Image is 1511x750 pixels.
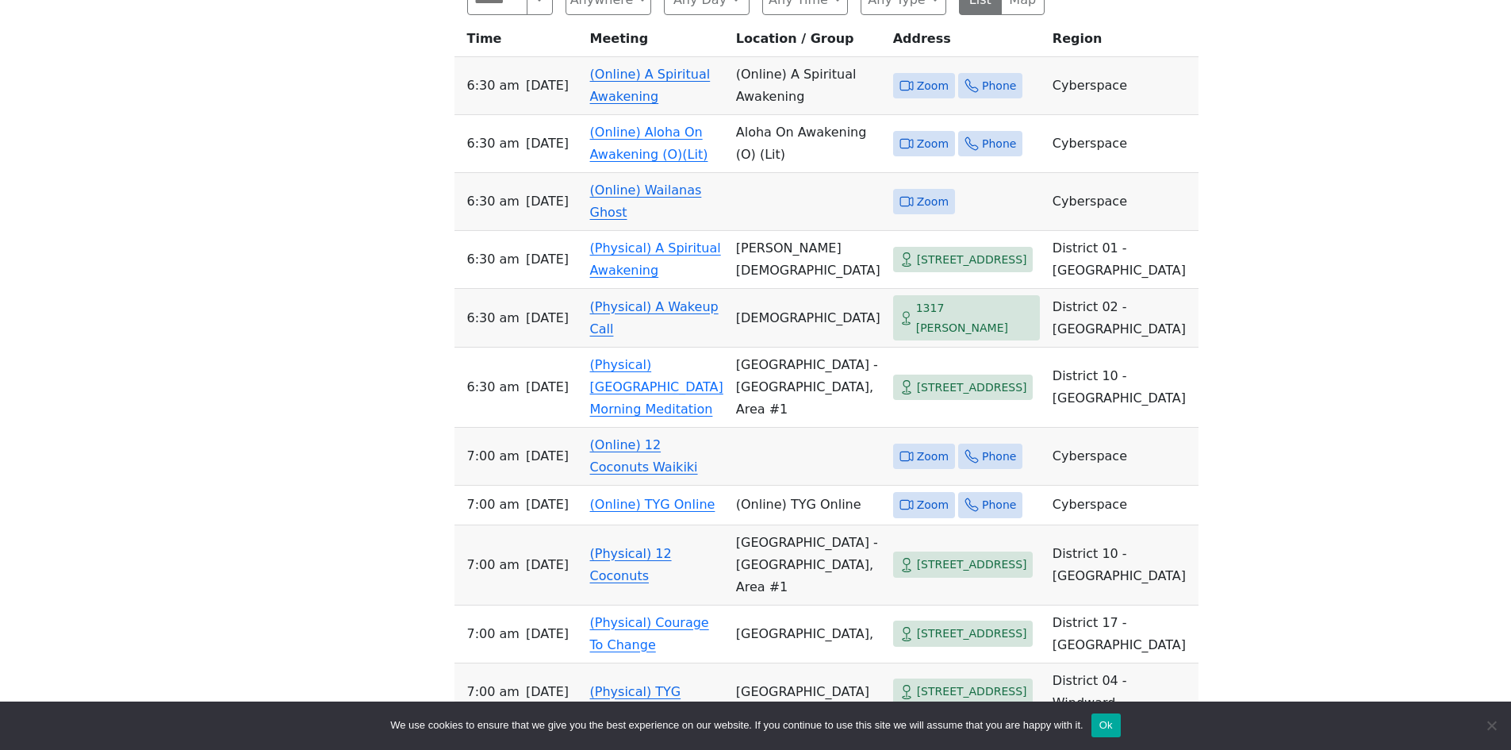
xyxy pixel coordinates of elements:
td: [PERSON_NAME][DEMOGRAPHIC_DATA] [730,231,887,289]
span: Phone [982,447,1016,467]
span: Zoom [917,495,949,515]
td: District 10 - [GEOGRAPHIC_DATA] [1046,525,1198,606]
span: [DATE] [526,494,569,516]
td: [GEOGRAPHIC_DATA] - [GEOGRAPHIC_DATA], Area #1 [730,348,887,428]
span: 6:30 AM [467,75,520,97]
td: District 02 - [GEOGRAPHIC_DATA] [1046,289,1198,348]
span: [DATE] [526,75,569,97]
span: 1317 [PERSON_NAME] [916,298,1034,337]
a: (Online) 12 Coconuts Waikiki [590,437,698,475]
span: [DATE] [526,445,569,467]
td: [GEOGRAPHIC_DATA] - [GEOGRAPHIC_DATA], Area #1 [730,525,887,606]
span: 6:30 AM [467,133,520,155]
td: [GEOGRAPHIC_DATA] [730,663,887,721]
th: Meeting [584,28,730,57]
td: Aloha On Awakening (O) (Lit) [730,115,887,173]
td: [GEOGRAPHIC_DATA], [730,606,887,663]
td: Cyberspace [1046,173,1198,231]
span: [DATE] [526,190,569,213]
span: [STREET_ADDRESS] [917,682,1027,702]
td: Cyberspace [1046,115,1198,173]
a: (Online) Aloha On Awakening (O)(Lit) [590,125,708,162]
td: Cyberspace [1046,57,1198,115]
th: Region [1046,28,1198,57]
th: Location / Group [730,28,887,57]
span: [STREET_ADDRESS] [917,555,1027,575]
td: District 04 - Windward [1046,663,1198,721]
span: Phone [982,134,1016,154]
span: 6:30 AM [467,248,520,271]
td: (Online) TYG Online [730,486,887,525]
a: (Physical) Courage To Change [590,615,709,652]
span: Zoom [917,76,949,96]
td: (Online) A Spiritual Awakening [730,57,887,115]
span: No [1483,717,1499,733]
span: [DATE] [526,681,569,703]
span: We use cookies to ensure that we give you the best experience on our website. If you continue to ... [390,717,1083,733]
span: [DATE] [526,248,569,271]
span: 7:00 AM [467,494,520,516]
span: Zoom [917,447,949,467]
span: 7:00 AM [467,445,520,467]
td: District 10 - [GEOGRAPHIC_DATA] [1046,348,1198,428]
span: [STREET_ADDRESS] [917,624,1027,644]
td: [DEMOGRAPHIC_DATA] [730,289,887,348]
span: 6:30 AM [467,376,520,398]
td: Cyberspace [1046,428,1198,486]
a: (Physical) A Wakeup Call [590,299,719,337]
span: [DATE] [526,133,569,155]
th: Time [454,28,584,57]
span: [DATE] [526,554,569,576]
span: [DATE] [526,307,569,329]
span: [DATE] [526,376,569,398]
span: 6:30 AM [467,307,520,329]
span: [STREET_ADDRESS] [917,378,1027,398]
span: Zoom [917,134,949,154]
span: 7:00 AM [467,681,520,703]
a: (Online) A Spiritual Awakening [590,67,711,104]
th: Address [887,28,1046,57]
span: [STREET_ADDRESS] [917,250,1027,270]
a: (Physical) A Spiritual Awakening [590,240,721,278]
td: Cyberspace [1046,486,1198,525]
span: Zoom [917,192,949,212]
a: (Physical) 12 Coconuts [590,546,672,583]
span: Phone [982,76,1016,96]
span: 7:00 AM [467,623,520,645]
td: District 17 - [GEOGRAPHIC_DATA] [1046,606,1198,663]
span: Phone [982,495,1016,515]
a: (Physical) TYG [590,684,681,699]
span: 6:30 AM [467,190,520,213]
a: (Physical) [GEOGRAPHIC_DATA] Morning Meditation [590,357,723,417]
a: (Online) TYG Online [590,497,715,512]
span: 7:00 AM [467,554,520,576]
span: [DATE] [526,623,569,645]
a: (Online) Wailanas Ghost [590,183,702,220]
button: Ok [1091,713,1121,737]
td: District 01 - [GEOGRAPHIC_DATA] [1046,231,1198,289]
